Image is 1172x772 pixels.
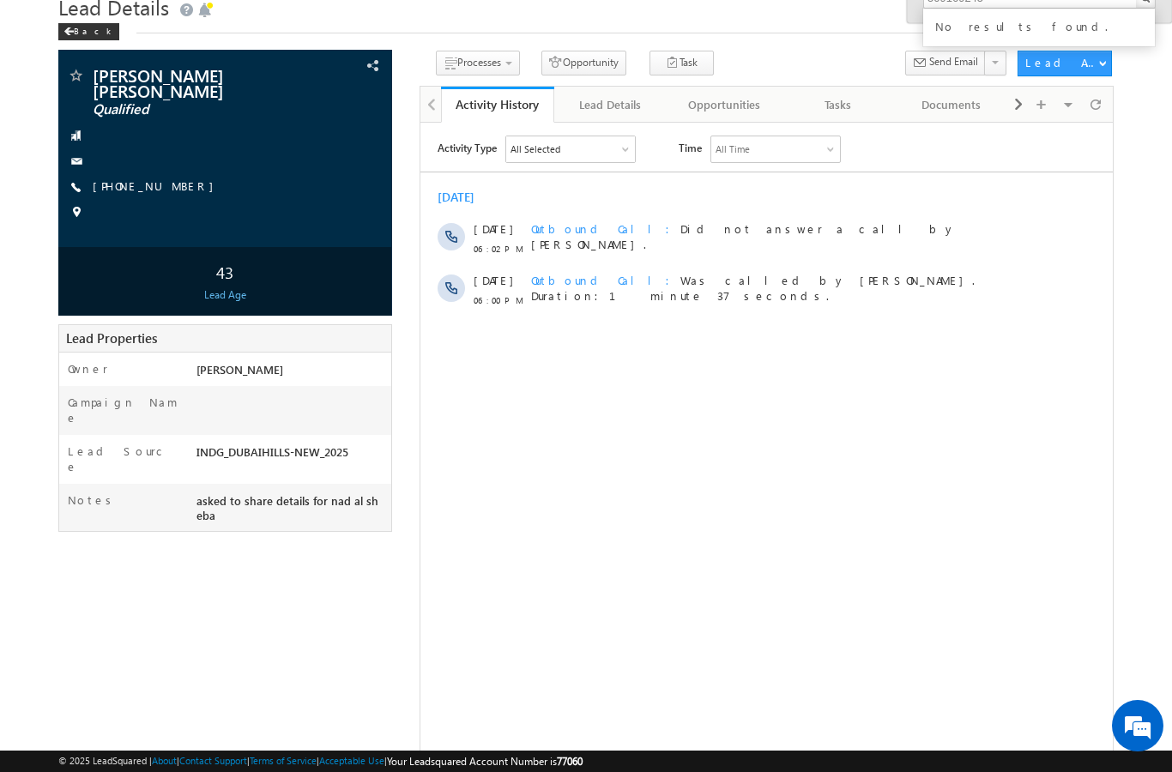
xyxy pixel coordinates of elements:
[63,287,387,303] div: Lead Age
[63,256,387,287] div: 43
[179,755,247,766] a: Contact Support
[93,178,222,196] span: [PHONE_NUMBER]
[250,755,317,766] a: Terms of Service
[58,22,128,37] a: Back
[152,755,177,766] a: About
[17,13,76,39] span: Activity Type
[196,493,378,522] span: asked to share details for nad al sheba
[568,94,652,115] div: Lead Details
[68,361,108,377] label: Owner
[58,23,119,40] div: Back
[90,19,140,34] div: All Selected
[17,67,73,82] div: [DATE]
[1018,51,1112,76] button: Lead Actions
[89,90,288,112] div: Chat with us now
[196,362,283,377] span: [PERSON_NAME]
[541,51,626,75] button: Opportunity
[457,56,501,69] span: Processes
[53,99,92,114] span: [DATE]
[929,54,978,69] span: Send Email
[86,14,214,39] div: All Selected
[68,443,179,474] label: Lead Source
[53,150,92,166] span: [DATE]
[441,87,554,123] a: Activity History
[68,395,179,425] label: Campaign Name
[232,528,311,552] em: Start Chat
[29,90,72,112] img: d_60004797649_company_0_60004797649
[682,94,766,115] div: Opportunities
[58,753,583,769] span: © 2025 LeadSquared | | | | |
[905,51,986,75] button: Send Email
[66,329,157,347] span: Lead Properties
[649,51,714,75] button: Task
[111,150,260,165] span: Outbound Call
[319,755,384,766] a: Acceptable Use
[557,755,583,768] span: 77060
[436,51,520,75] button: Processes
[93,101,299,118] span: Qualified
[387,755,583,768] span: Your Leadsquared Account Number is
[53,170,105,185] span: 06:00 PM
[22,159,313,514] textarea: Type your message and hit 'Enter'
[111,99,260,113] span: Outbound Call
[111,99,535,129] span: Did not answer a call by [PERSON_NAME].
[554,87,668,123] a: Lead Details
[668,87,782,123] a: Opportunities
[1025,55,1098,70] div: Lead Actions
[68,492,118,508] label: Notes
[281,9,323,50] div: Minimize live chat window
[795,94,879,115] div: Tasks
[295,19,329,34] div: All Time
[93,67,299,98] span: [PERSON_NAME] [PERSON_NAME]
[909,94,993,115] div: Documents
[111,150,554,180] span: Was called by [PERSON_NAME]. Duration:1 minute 37 seconds.
[192,443,391,467] div: INDG_DUBAIHILLS-NEW_2025
[895,87,1008,123] a: Documents
[454,96,541,112] div: Activity History
[53,118,105,134] span: 06:02 PM
[258,13,281,39] span: Time
[782,87,895,123] a: Tasks
[932,14,1162,36] div: No results found.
